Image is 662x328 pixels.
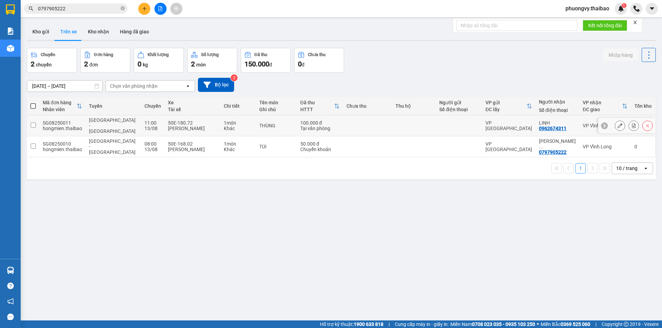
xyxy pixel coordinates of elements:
[80,48,130,73] button: Đơn hàng2đơn
[485,141,532,152] div: VP [GEOGRAPHIC_DATA]
[395,320,449,328] span: Cung cấp máy in - giấy in:
[7,283,14,289] span: question-circle
[643,166,649,171] svg: open
[616,165,638,172] div: 10 / trang
[603,49,638,61] button: Nhập hàng
[198,78,234,92] button: Bộ lọc
[624,322,629,327] span: copyright
[224,147,252,152] div: Khác
[541,320,590,328] span: Miền Bắc
[389,320,390,328] span: |
[39,97,86,115] th: Toggle SortBy
[300,126,340,131] div: Tại văn phòng
[55,23,82,40] button: Trên xe
[43,147,82,152] div: hongmien.thaibao
[168,107,217,112] div: Tài xế
[138,3,150,15] button: plus
[634,144,652,149] div: 0
[134,48,184,73] button: Khối lượng0kg
[114,23,154,40] button: Hàng đã giao
[439,100,479,105] div: Người gửi
[187,48,237,73] button: Số lượng2món
[622,3,626,8] sup: 1
[201,52,219,57] div: Số lượng
[485,120,532,131] div: VP [GEOGRAPHIC_DATA]
[43,141,82,147] div: SG08250010
[297,97,343,115] th: Toggle SortBy
[84,60,88,68] span: 2
[302,62,304,67] span: đ
[294,48,344,73] button: Chưa thu0đ
[575,163,586,173] button: 1
[43,107,77,112] div: Nhân viên
[482,97,535,115] th: Toggle SortBy
[6,4,15,15] img: logo-vxr
[485,100,526,105] div: VP gửi
[168,141,217,147] div: 50E-168.02
[82,23,114,40] button: Kho nhận
[244,60,269,68] span: 150.000
[539,99,576,105] div: Người nhận
[649,6,655,12] span: caret-down
[583,144,628,149] div: VP Vĩnh Long
[41,52,55,57] div: Chuyến
[29,6,33,11] span: search
[185,83,191,89] svg: open
[539,120,576,126] div: LINH
[158,6,163,11] span: file-add
[38,5,119,12] input: Tìm tên, số ĐT hoặc mã đơn
[485,107,526,112] div: ĐC lấy
[31,60,34,68] span: 2
[537,323,539,326] span: ⚪️
[595,320,596,328] span: |
[174,6,179,11] span: aim
[168,147,217,152] div: [PERSON_NAME]
[138,60,141,68] span: 0
[259,100,293,105] div: Tên món
[110,83,158,89] div: Chọn văn phòng nhận
[623,3,625,8] span: 1
[224,141,252,147] div: 1 món
[259,107,293,112] div: Ghi chú
[168,126,217,131] div: [PERSON_NAME]
[259,123,293,128] div: THÙNG
[144,103,161,109] div: Chuyến
[168,120,217,126] div: 50E-180.72
[472,321,535,327] strong: 0708 023 035 - 0935 103 250
[170,3,182,15] button: aim
[27,48,77,73] button: Chuyến2chuyến
[583,123,628,128] div: VP Vĩnh Long
[7,314,14,320] span: message
[539,138,576,149] div: ĐẶNG HỮU TRỌNG
[300,107,334,112] div: HTTT
[144,141,161,147] div: 08:00
[224,120,252,126] div: 1 món
[298,60,302,68] span: 0
[259,144,293,149] div: TÚI
[308,52,325,57] div: Chưa thu
[191,60,195,68] span: 2
[615,120,625,131] div: Sửa đơn hàng
[89,62,98,67] span: đơn
[583,20,627,31] button: Kết nối tổng đài
[168,100,217,105] div: Xe
[539,126,566,131] div: 0962674311
[241,48,291,73] button: Đã thu150.000đ
[231,74,238,81] sup: 2
[457,20,577,31] input: Nhập số tổng đài
[89,138,136,155] span: [GEOGRAPHIC_DATA] - [GEOGRAPHIC_DATA]
[254,52,267,57] div: Đã thu
[450,320,535,328] span: Miền Nam
[347,103,389,109] div: Chưa thu
[224,126,252,131] div: Khác
[539,144,543,149] span: ...
[144,120,161,126] div: 11:00
[148,52,169,57] div: Khối lượng
[300,120,340,126] div: 100.000 đ
[36,62,52,67] span: chuyến
[320,320,383,328] span: Hỗ trợ kỹ thuật:
[43,120,82,126] div: SG08250011
[583,100,622,105] div: VP nhận
[539,107,576,113] div: Số điện thoại
[154,3,167,15] button: file-add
